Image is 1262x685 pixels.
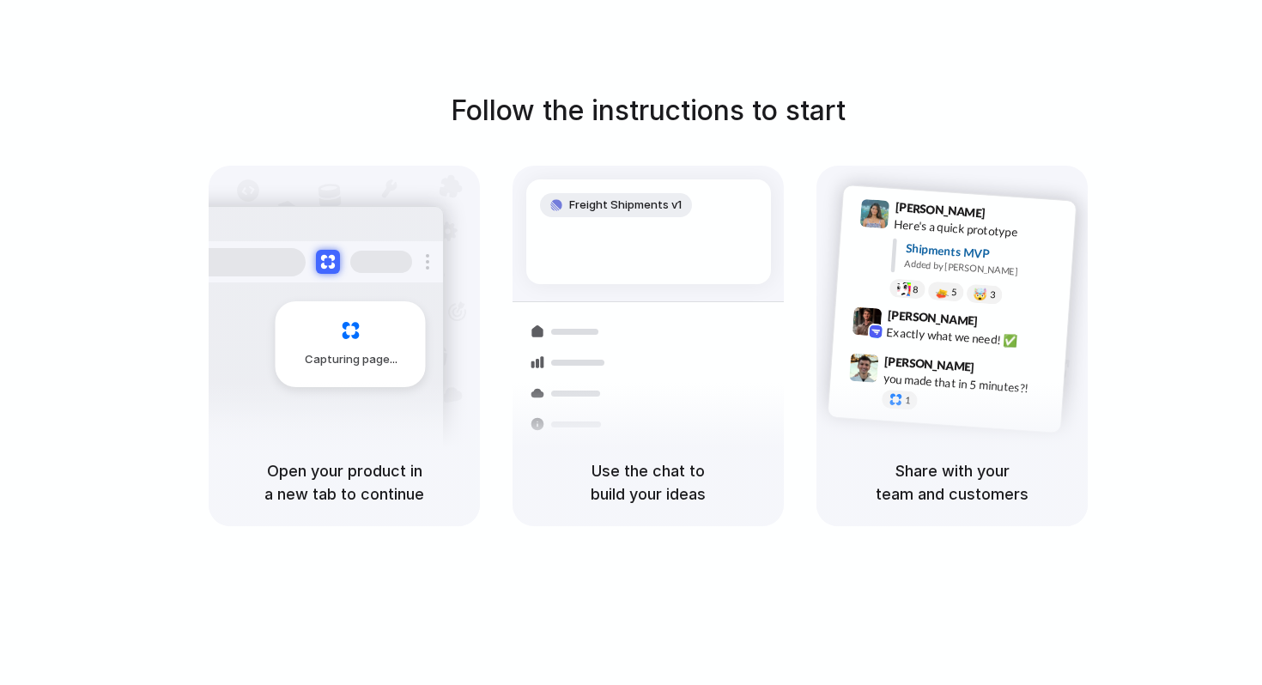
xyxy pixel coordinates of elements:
[887,306,978,330] span: [PERSON_NAME]
[837,459,1067,506] h5: Share with your team and customers
[904,257,1062,282] div: Added by [PERSON_NAME]
[894,215,1065,245] div: Here's a quick prototype
[305,351,400,368] span: Capturing page
[883,369,1054,398] div: you made that in 5 minutes?!
[983,313,1018,334] span: 9:42 AM
[980,360,1015,380] span: 9:47 AM
[991,206,1026,227] span: 9:41 AM
[913,285,919,294] span: 8
[451,90,846,131] h1: Follow the instructions to start
[229,459,459,506] h5: Open your product in a new tab to continue
[905,396,911,405] span: 1
[886,323,1058,352] div: Exactly what we need! ✅
[951,288,957,297] span: 5
[905,239,1064,268] div: Shipments MVP
[895,197,986,222] span: [PERSON_NAME]
[990,290,996,300] span: 3
[974,288,988,300] div: 🤯
[884,352,975,377] span: [PERSON_NAME]
[533,459,763,506] h5: Use the chat to build your ideas
[569,197,682,214] span: Freight Shipments v1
